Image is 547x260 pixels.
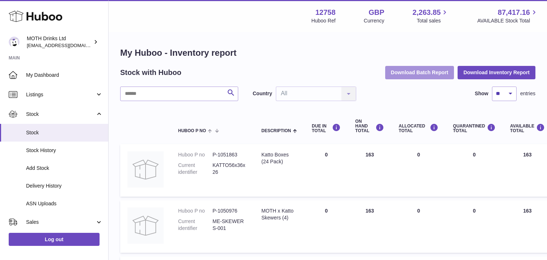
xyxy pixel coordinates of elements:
img: orders@mothdrinks.com [9,37,20,47]
span: Total sales [417,17,449,24]
td: 163 [348,200,391,253]
div: Huboo Ref [311,17,336,24]
div: Currency [364,17,384,24]
td: 163 [348,144,391,197]
span: My Dashboard [26,72,103,79]
div: DUE IN TOTAL [312,123,341,133]
dd: P-1051863 [213,151,247,158]
span: 0 [473,208,476,214]
dd: KATTO56x36x26 [213,162,247,176]
dd: P-1050976 [213,207,247,214]
span: Huboo P no [178,129,206,133]
dt: Huboo P no [178,151,213,158]
span: AVAILABLE Stock Total [477,17,538,24]
a: Log out [9,233,100,246]
span: Delivery History [26,183,103,189]
img: product image [127,151,164,188]
strong: 12758 [315,8,336,17]
div: ALLOCATED Total [399,123,438,133]
strong: GBP [369,8,384,17]
span: 87,417.16 [498,8,530,17]
span: [EMAIL_ADDRESS][DOMAIN_NAME] [27,42,106,48]
button: Download Batch Report [385,66,454,79]
div: QUARANTINED Total [453,123,496,133]
span: 0 [473,152,476,158]
dt: Current identifier [178,162,213,176]
td: 0 [391,200,446,253]
td: 0 [304,144,348,197]
td: 0 [304,200,348,253]
span: Stock History [26,147,103,154]
div: AVAILABLE Total [510,123,545,133]
label: Country [253,90,272,97]
span: Sales [26,219,95,226]
span: Description [261,129,291,133]
a: 2,263.85 Total sales [413,8,449,24]
span: Stock [26,111,95,118]
span: 2,263.85 [413,8,441,17]
span: Add Stock [26,165,103,172]
span: ASN Uploads [26,200,103,207]
td: 0 [391,144,446,197]
dt: Huboo P no [178,207,213,214]
div: Katto Boxes (24 Pack) [261,151,297,165]
img: product image [127,207,164,244]
dt: Current identifier [178,218,213,232]
dd: ME-SKEWERS-001 [213,218,247,232]
span: Stock [26,129,103,136]
a: 87,417.16 AVAILABLE Stock Total [477,8,538,24]
div: ON HAND Total [355,119,384,134]
span: Listings [26,91,95,98]
h1: My Huboo - Inventory report [120,47,535,59]
div: MOTH Drinks Ltd [27,35,92,49]
span: entries [520,90,535,97]
div: MOTH x Katto Skewers (4) [261,207,297,221]
h2: Stock with Huboo [120,68,181,77]
label: Show [475,90,488,97]
button: Download Inventory Report [458,66,535,79]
